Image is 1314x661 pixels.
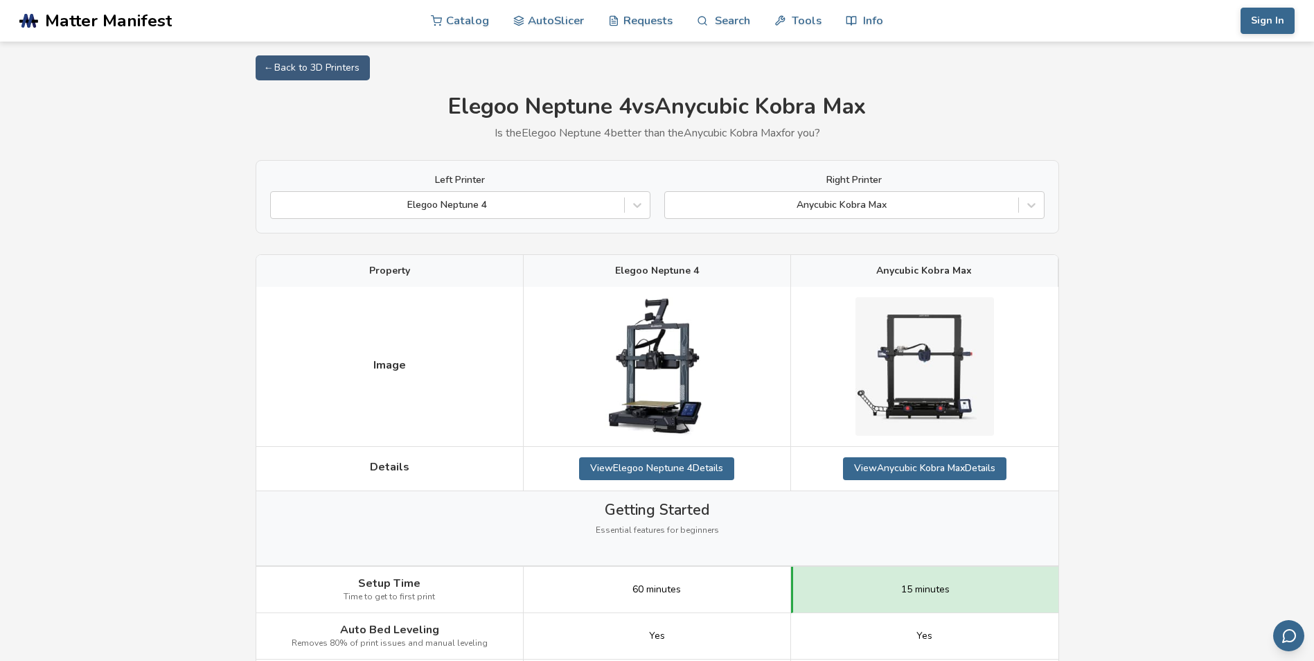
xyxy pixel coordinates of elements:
[855,297,994,436] img: Anycubic Kobra Max
[1241,8,1295,34] button: Sign In
[256,55,370,80] a: ← Back to 3D Printers
[344,592,435,602] span: Time to get to first print
[270,175,650,186] label: Left Printer
[579,457,734,479] a: ViewElegoo Neptune 4Details
[876,265,972,276] span: Anycubic Kobra Max
[358,577,420,590] span: Setup Time
[916,631,932,642] span: Yes
[278,200,281,211] input: Elegoo Neptune 4
[369,265,410,276] span: Property
[45,11,172,30] span: Matter Manifest
[256,127,1059,139] p: Is the Elegoo Neptune 4 better than the Anycubic Kobra Max for you?
[596,526,719,536] span: Essential features for beginners
[373,359,406,371] span: Image
[292,639,488,649] span: Removes 80% of print issues and manual leveling
[605,502,709,518] span: Getting Started
[370,461,409,473] span: Details
[587,297,726,436] img: Elegoo Neptune 4
[632,584,681,595] span: 60 minutes
[901,584,950,595] span: 15 minutes
[615,265,699,276] span: Elegoo Neptune 4
[649,631,665,642] span: Yes
[672,200,675,211] input: Anycubic Kobra Max
[340,624,439,636] span: Auto Bed Leveling
[664,175,1045,186] label: Right Printer
[1273,620,1304,651] button: Send feedback via email
[843,457,1006,479] a: ViewAnycubic Kobra MaxDetails
[256,94,1059,120] h1: Elegoo Neptune 4 vs Anycubic Kobra Max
